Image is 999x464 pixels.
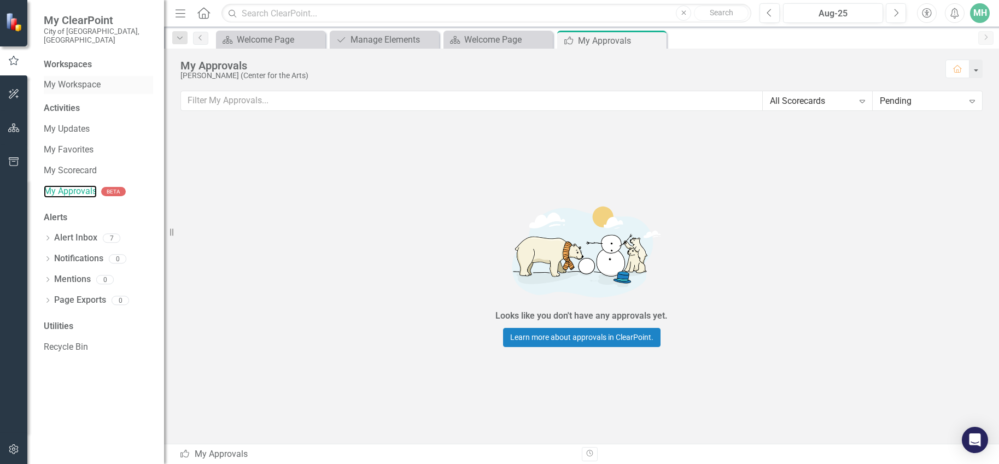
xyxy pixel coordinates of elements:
[179,448,574,461] div: My Approvals
[44,144,153,156] a: My Favorites
[96,275,114,284] div: 0
[783,3,883,23] button: Aug-25
[54,232,97,244] a: Alert Inbox
[962,427,988,453] div: Open Intercom Messenger
[112,296,129,305] div: 0
[101,187,126,196] div: BETA
[350,33,436,46] div: Manage Elements
[44,27,153,45] small: City of [GEOGRAPHIC_DATA], [GEOGRAPHIC_DATA]
[180,72,934,80] div: [PERSON_NAME] (Center for the Arts)
[54,294,106,307] a: Page Exports
[54,252,103,265] a: Notifications
[787,7,879,20] div: Aug-25
[970,3,990,23] button: MH
[180,60,934,72] div: My Approvals
[54,273,91,286] a: Mentions
[44,102,153,115] div: Activities
[880,95,963,107] div: Pending
[103,233,120,243] div: 7
[221,4,751,23] input: Search ClearPoint...
[219,33,323,46] a: Welcome Page
[332,33,436,46] a: Manage Elements
[710,8,733,17] span: Search
[180,91,763,111] input: Filter My Approvals...
[237,33,323,46] div: Welcome Page
[44,165,153,177] a: My Scorecard
[44,58,92,71] div: Workspaces
[44,14,153,27] span: My ClearPoint
[44,79,153,91] a: My Workspace
[44,123,153,136] a: My Updates
[446,33,550,46] a: Welcome Page
[578,34,664,48] div: My Approvals
[694,5,749,21] button: Search
[5,13,25,32] img: ClearPoint Strategy
[44,341,153,354] a: Recycle Bin
[44,185,97,198] a: My Approvals
[44,320,153,333] div: Utilities
[44,212,153,224] div: Alerts
[495,310,668,322] div: Looks like you don't have any approvals yet.
[503,328,661,347] a: Learn more about approvals in ClearPoint.
[418,195,746,307] img: Getting started
[464,33,550,46] div: Welcome Page
[770,95,854,107] div: All Scorecards
[109,254,126,263] div: 0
